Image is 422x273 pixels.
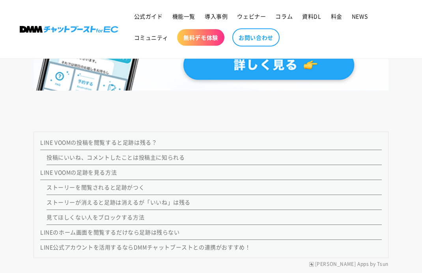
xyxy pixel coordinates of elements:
span: 公式ガイド [134,13,163,20]
a: 導入事例 [200,8,232,24]
img: RuffRuff Apps [309,262,314,267]
a: LINE VOOMの足跡を見る方法 [40,168,117,176]
span: 料金 [331,13,342,20]
a: ストーリーを閲覧されると足跡がつく [47,183,144,191]
a: 投稿にいいね、コメントしたことは投稿主に知られる [47,153,185,161]
span: ウェビナー [237,13,266,20]
span: お問い合わせ [239,34,273,41]
span: コミュニティ [134,34,169,41]
a: 無料デモ体験 [177,29,224,46]
span: 機能一覧 [172,13,195,20]
span: by [370,261,375,267]
a: LINE公式アカウントを活用するならDMMチャットブーストとの連携がおすすめ！ [40,243,250,251]
a: お問い合わせ [232,28,280,46]
a: LINE VOOMの投稿を閲覧すると足跡は残る？ [40,138,157,146]
a: コラム [271,8,297,24]
a: ストーリーが消えると足跡は消えるが「いいね」は残る [47,198,190,206]
a: 資料DL [297,8,326,24]
a: 見てほしくない人をブロックする方法 [47,213,144,221]
span: 導入事例 [205,13,228,20]
a: 公式ガイド [129,8,168,24]
span: 資料DL [302,13,321,20]
a: コミュニティ [129,29,174,46]
span: NEWS [352,13,368,20]
a: 料金 [326,8,347,24]
a: NEWS [347,8,372,24]
a: [PERSON_NAME] Apps [315,261,369,267]
span: 無料デモ体験 [183,34,218,41]
a: Tsun [377,261,388,267]
a: 機能一覧 [168,8,200,24]
a: LINEのホーム画面を閲覧するだけなら足跡は残らない [40,228,180,236]
img: 株式会社DMM Boost [20,26,118,33]
a: ウェビナー [232,8,271,24]
span: コラム [275,13,293,20]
